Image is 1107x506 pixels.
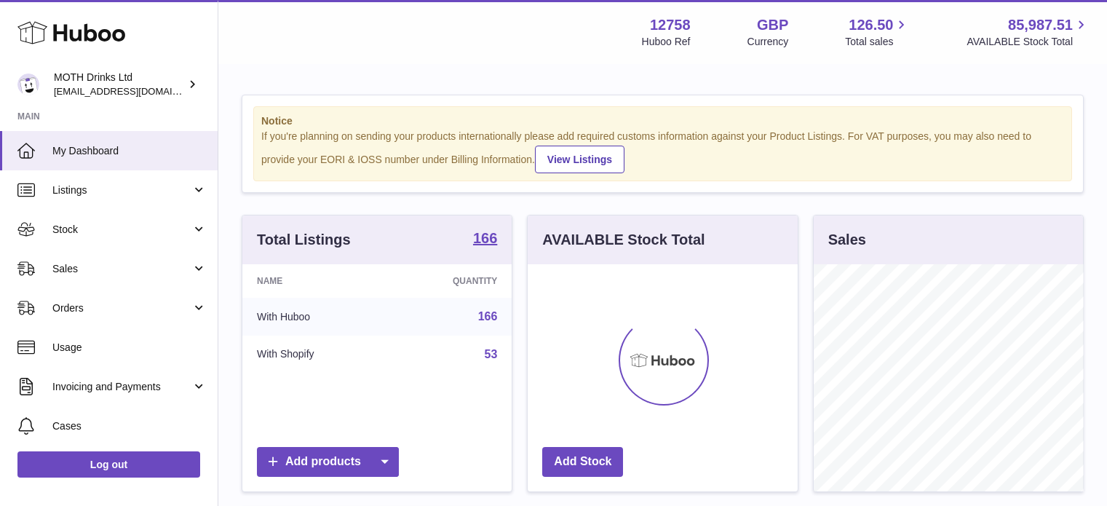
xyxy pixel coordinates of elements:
span: Cases [52,419,207,433]
th: Quantity [388,264,512,298]
td: With Huboo [242,298,388,336]
span: Total sales [845,35,910,49]
span: My Dashboard [52,144,207,158]
a: 126.50 Total sales [845,15,910,49]
h3: Sales [828,230,866,250]
a: 166 [473,231,497,248]
a: Add Stock [542,447,623,477]
span: Listings [52,183,191,197]
a: 166 [478,310,498,323]
span: Usage [52,341,207,355]
span: 85,987.51 [1008,15,1073,35]
div: Currency [747,35,789,49]
td: With Shopify [242,336,388,373]
div: If you're planning on sending your products internationally please add required customs informati... [261,130,1064,173]
div: MOTH Drinks Ltd [54,71,185,98]
img: internalAdmin-12758@internal.huboo.com [17,74,39,95]
strong: Notice [261,114,1064,128]
span: Orders [52,301,191,315]
strong: 166 [473,231,497,245]
span: Invoicing and Payments [52,380,191,394]
span: Sales [52,262,191,276]
span: AVAILABLE Stock Total [967,35,1090,49]
div: Huboo Ref [642,35,691,49]
a: View Listings [535,146,624,173]
a: 85,987.51 AVAILABLE Stock Total [967,15,1090,49]
h3: Total Listings [257,230,351,250]
a: 53 [485,348,498,360]
strong: 12758 [650,15,691,35]
span: Stock [52,223,191,237]
span: [EMAIL_ADDRESS][DOMAIN_NAME] [54,85,214,97]
th: Name [242,264,388,298]
strong: GBP [757,15,788,35]
h3: AVAILABLE Stock Total [542,230,705,250]
a: Log out [17,451,200,478]
span: 126.50 [849,15,893,35]
a: Add products [257,447,399,477]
